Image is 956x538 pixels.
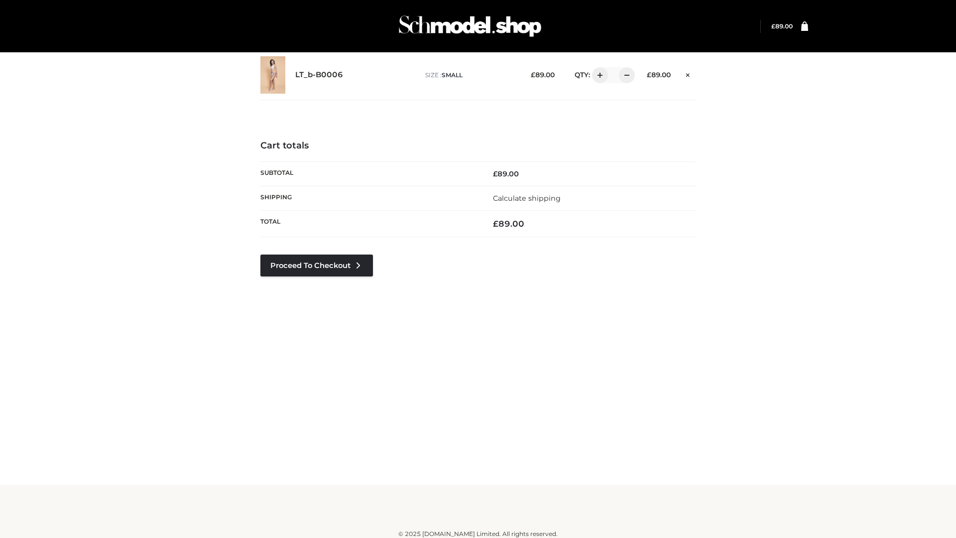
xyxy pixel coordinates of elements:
h4: Cart totals [260,140,696,151]
span: £ [531,71,535,79]
bdi: 89.00 [493,219,524,229]
bdi: 89.00 [771,22,793,30]
bdi: 89.00 [493,169,519,178]
th: Subtotal [260,161,478,186]
div: QTY: [565,67,631,83]
span: £ [647,71,651,79]
p: size : [425,71,515,80]
th: Shipping [260,186,478,210]
a: Calculate shipping [493,194,561,203]
a: LT_b-B0006 [295,70,343,80]
span: £ [771,22,775,30]
a: Proceed to Checkout [260,255,373,276]
span: SMALL [442,71,463,79]
span: £ [493,169,497,178]
th: Total [260,211,478,237]
bdi: 89.00 [647,71,671,79]
span: £ [493,219,498,229]
a: £89.00 [771,22,793,30]
a: Remove this item [681,67,696,80]
img: Schmodel Admin 964 [395,6,545,46]
bdi: 89.00 [531,71,555,79]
